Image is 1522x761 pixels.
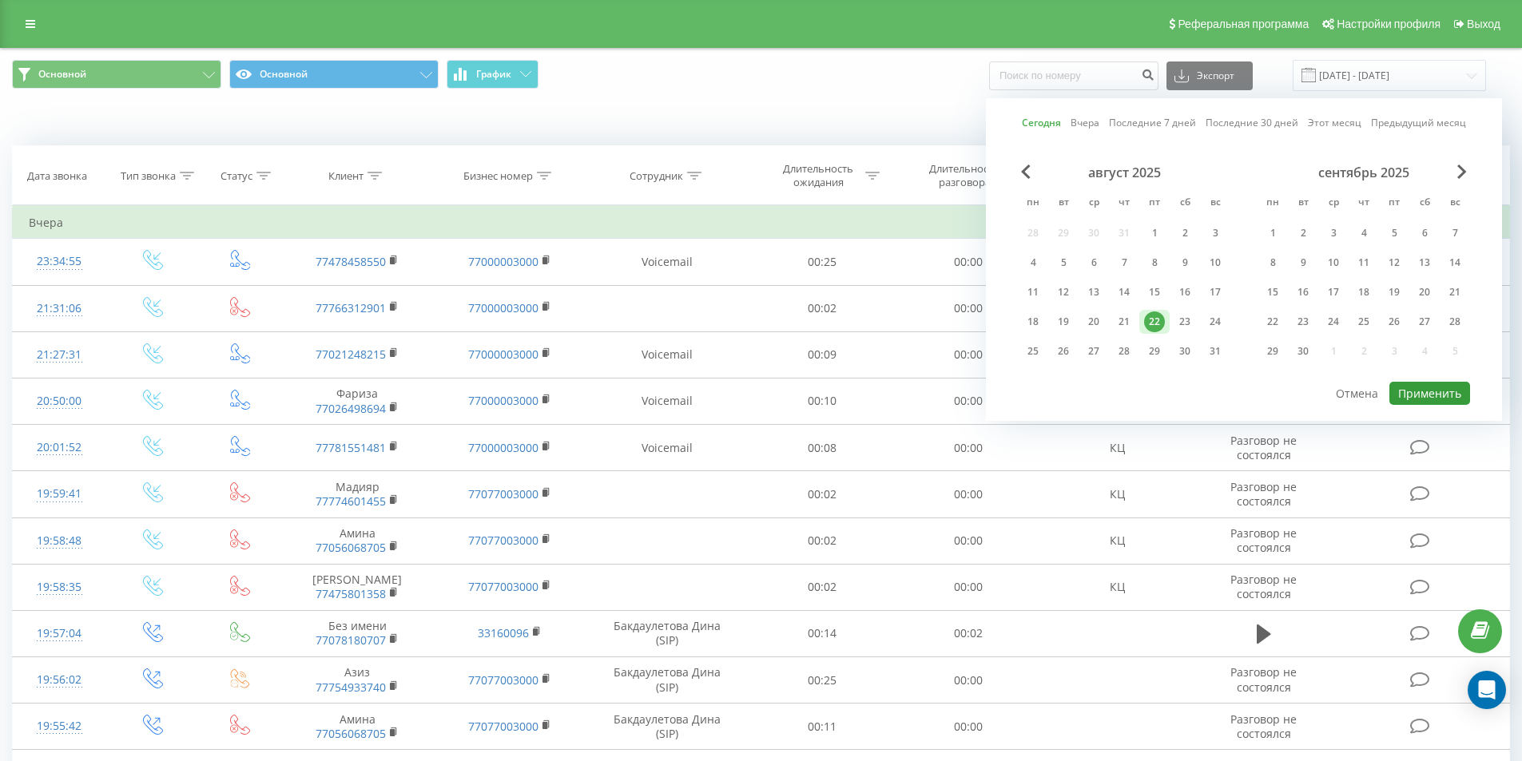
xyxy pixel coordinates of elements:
[1018,164,1230,180] div: август 2025
[1174,223,1195,244] div: 2
[1018,310,1048,334] div: пн 18 авг. 2025 г.
[586,425,749,471] td: Voicemail
[1139,310,1170,334] div: пт 22 авг. 2025 г.
[1318,280,1349,304] div: ср 17 сент. 2025 г.
[1114,252,1135,273] div: 7
[1139,339,1170,363] div: пт 29 авг. 2025 г.
[586,378,749,424] td: Voicemail
[1445,282,1465,303] div: 21
[1205,311,1226,332] div: 24
[1170,221,1200,245] div: сб 2 авг. 2025 г.
[1053,252,1074,273] div: 5
[1200,339,1230,363] div: вс 31 авг. 2025 г.
[229,60,439,89] button: Основной
[922,162,1007,189] div: Длительность разговора
[1262,252,1283,273] div: 8
[1114,341,1135,362] div: 28
[1384,282,1405,303] div: 19
[586,704,749,750] td: Бакдаулетова Дина (SIP)
[1258,280,1288,304] div: пн 15 сент. 2025 г.
[1205,341,1226,362] div: 31
[1258,251,1288,275] div: пн 8 сент. 2025 г.
[1409,280,1440,304] div: сб 20 сент. 2025 г.
[1262,223,1283,244] div: 1
[12,60,221,89] button: Основной
[1414,311,1435,332] div: 27
[1170,251,1200,275] div: сб 9 авг. 2025 г.
[896,331,1042,378] td: 00:00
[281,471,433,517] td: Мадияр
[1288,339,1318,363] div: вт 30 сент. 2025 г.
[1379,280,1409,304] div: пт 19 сент. 2025 г.
[1206,115,1298,130] a: Последние 30 дней
[1048,339,1079,363] div: вт 26 авг. 2025 г.
[896,285,1042,331] td: 00:00
[468,393,538,408] a: 77000003000
[468,672,538,688] a: 77077003000
[29,386,90,417] div: 20:50:00
[1318,221,1349,245] div: ср 3 сент. 2025 г.
[1205,282,1226,303] div: 17
[1023,311,1043,332] div: 18
[1440,251,1470,275] div: вс 14 сент. 2025 г.
[1144,282,1165,303] div: 15
[1353,252,1374,273] div: 11
[1353,311,1374,332] div: 25
[1048,280,1079,304] div: вт 12 авг. 2025 г.
[478,625,529,640] a: 33160096
[1178,18,1309,30] span: Реферальная программа
[1379,310,1409,334] div: пт 26 сент. 2025 г.
[29,432,90,463] div: 20:01:52
[749,657,896,704] td: 00:25
[1051,192,1075,216] abbr: вторник
[749,610,896,656] td: 00:14
[476,69,511,80] span: График
[1174,252,1195,273] div: 9
[896,378,1042,424] td: 00:00
[1200,310,1230,334] div: вс 24 авг. 2025 г.
[468,486,538,501] a: 77077003000
[1200,280,1230,304] div: вс 17 авг. 2025 г.
[1048,251,1079,275] div: вт 5 авг. 2025 г.
[1139,280,1170,304] div: пт 15 авг. 2025 г.
[468,719,538,734] a: 77077003000
[1440,280,1470,304] div: вс 21 сент. 2025 г.
[1414,223,1435,244] div: 6
[316,401,386,416] a: 77026498694
[316,347,386,362] a: 77021248215
[1018,339,1048,363] div: пн 25 авг. 2025 г.
[1144,223,1165,244] div: 1
[29,711,90,742] div: 19:55:42
[1409,221,1440,245] div: сб 6 сент. 2025 г.
[1414,252,1435,273] div: 13
[586,610,749,656] td: Бакдаулетова Дина (SIP)
[749,704,896,750] td: 00:11
[1041,425,1193,471] td: КЦ
[468,579,538,594] a: 77077003000
[1230,479,1297,509] span: Разговор не состоялся
[1109,115,1196,130] a: Последние 7 дней
[1293,223,1313,244] div: 2
[1173,192,1197,216] abbr: суббота
[29,664,90,696] div: 19:56:02
[121,169,176,183] div: Тип звонка
[1318,251,1349,275] div: ср 10 сент. 2025 г.
[1083,252,1104,273] div: 6
[29,339,90,371] div: 21:27:31
[1262,341,1283,362] div: 29
[1318,310,1349,334] div: ср 24 сент. 2025 г.
[316,632,386,648] a: 77078180707
[468,254,538,269] a: 77000003000
[1200,251,1230,275] div: вс 10 авг. 2025 г.
[1205,223,1226,244] div: 3
[1021,164,1031,179] span: Previous Month
[1288,310,1318,334] div: вт 23 сент. 2025 г.
[281,517,433,564] td: Амина
[1170,310,1200,334] div: сб 23 авг. 2025 г.
[316,540,386,555] a: 77056068705
[1349,251,1379,275] div: чт 11 сент. 2025 г.
[29,246,90,277] div: 23:34:55
[316,300,386,315] a: 77766312901
[749,425,896,471] td: 00:08
[1053,341,1074,362] div: 26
